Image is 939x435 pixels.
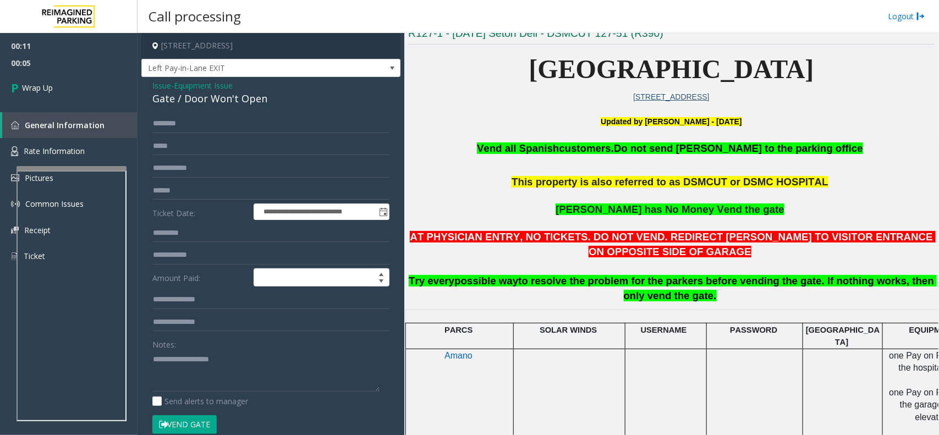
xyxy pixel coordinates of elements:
[152,91,389,106] div: Gate / Door Won't Open
[11,146,18,156] img: 'icon'
[11,174,19,181] img: 'icon'
[150,268,251,287] label: Amount Paid:
[518,275,937,301] span: to resolve the problem for the parkers before vending the gate. If nothing works, then only vend ...
[408,26,935,45] h3: R127-1 - [DATE] Seton Dell - DSMCUT 127-51 (R390)
[152,415,217,434] button: Vend Gate
[601,117,742,126] b: Updated by [PERSON_NAME] - [DATE]
[454,275,518,287] span: possible way
[25,120,105,130] span: General Information
[11,200,20,208] img: 'icon'
[410,231,936,257] span: AT PHYSICIAN ENTRY, NO TICKETS. DO NOT VEND. REDIRECT [PERSON_NAME] TO VISITOR ENTRANCE ON OPPOSI...
[730,326,777,334] span: PASSWORD
[11,251,18,261] img: 'icon'
[556,203,784,215] span: [PERSON_NAME] has No Money Vend the gate
[409,275,454,287] span: Try every
[806,326,880,346] span: [GEOGRAPHIC_DATA]
[444,326,473,334] span: PARCS
[152,395,248,407] label: Send alerts to manager
[141,33,400,59] h4: [STREET_ADDRESS]
[143,3,246,30] h3: Call processing
[374,269,389,278] span: Increase value
[22,82,53,93] span: Wrap Up
[2,112,138,138] a: General Information
[916,10,925,22] img: logout
[512,176,828,188] span: This property is also referred to as DSMCUT or DSMC HOSPITAL
[152,80,171,91] span: Issue
[171,80,233,91] span: -
[24,146,85,156] span: Rate Information
[633,92,709,101] a: [STREET_ADDRESS]
[529,54,814,84] span: [GEOGRAPHIC_DATA]
[641,326,687,334] span: USERNAME
[174,80,233,91] span: Equipment Issue
[152,335,176,350] label: Notes:
[888,10,925,22] a: Logout
[11,121,19,129] img: 'icon'
[11,227,19,234] img: 'icon'
[559,142,614,154] span: customers.
[377,204,389,219] span: Toggle popup
[444,351,473,360] span: Amano
[142,59,348,77] span: Left Pay-in-Lane EXIT
[150,203,251,220] label: Ticket Date:
[477,142,559,154] span: Vend all Spanish
[374,278,389,287] span: Decrease value
[614,142,863,154] span: Do not send [PERSON_NAME] to the parking office
[540,326,597,334] span: SOLAR WINDS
